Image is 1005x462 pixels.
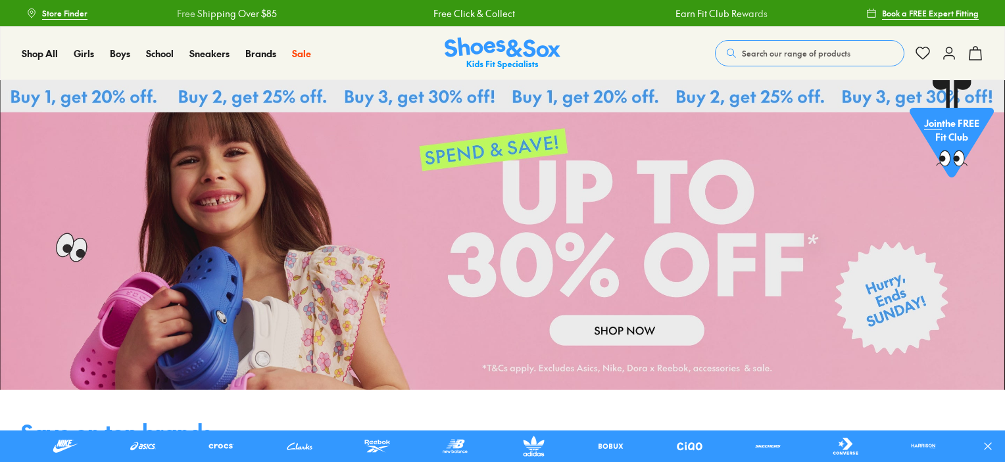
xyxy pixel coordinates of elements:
span: Book a FREE Expert Fitting [882,7,979,19]
span: Boys [110,47,130,60]
a: Girls [74,47,94,60]
span: Brands [245,47,276,60]
span: Sneakers [189,47,230,60]
span: Sale [292,47,311,60]
a: Brands [245,47,276,60]
span: Shop All [22,47,58,60]
a: Shoes & Sox [445,37,560,70]
a: Shop All [22,47,58,60]
span: Search our range of products [742,47,850,59]
a: Store Finder [26,1,87,25]
a: Boys [110,47,130,60]
button: Search our range of products [715,40,904,66]
a: Sneakers [189,47,230,60]
span: School [146,47,174,60]
a: Free Click & Collect [433,7,514,20]
a: School [146,47,174,60]
span: Store Finder [42,7,87,19]
a: Earn Fit Club Rewards [675,7,767,20]
span: Join [924,116,942,129]
a: Jointhe FREE Fit Club [910,80,994,185]
a: Free Shipping Over $85 [176,7,276,20]
img: SNS_Logo_Responsive.svg [445,37,560,70]
a: Sale [292,47,311,60]
a: Book a FREE Expert Fitting [866,1,979,25]
span: Girls [74,47,94,60]
p: the FREE Fit Club [910,106,994,154]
